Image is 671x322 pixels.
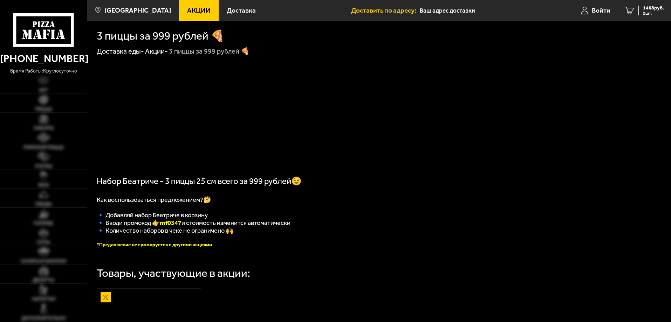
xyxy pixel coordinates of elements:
span: 2 шт. [643,11,664,15]
a: Акции- [145,47,168,55]
span: 🔹 Вводи промокод 👉 и стоимость изменится автоматически [97,219,290,227]
div: Товары, участвующие в акции: [97,268,250,279]
span: Десерты [33,278,54,283]
span: 1468 руб. [643,6,664,11]
span: Доставить по адресу: [351,7,420,14]
span: WOK [38,183,49,188]
span: Хит [39,88,48,93]
span: Обеды [35,202,52,207]
img: Акционный [101,292,111,302]
span: Как воспользоваться предложением?🤔 [97,196,211,204]
span: Салаты и закуски [21,259,66,264]
span: [GEOGRAPHIC_DATA] [104,7,171,14]
span: Пицца [35,107,52,112]
input: Ваш адрес доставки [420,4,554,17]
span: 🔹 Количество наборов в чеке не ограничено 🙌 [97,227,233,234]
span: Дополнительно [21,316,66,321]
span: Напитки [32,297,55,302]
b: mf0347 [160,219,182,227]
span: Войти [592,7,610,14]
span: Горячее [34,221,54,226]
span: Набор Беатриче - 3 пиццы 25 см всего за 999 рублей😉 [97,176,302,186]
span: Доставка [227,7,256,14]
div: 3 пиццы за 999 рублей 🍕 [169,47,249,56]
span: Роллы [35,164,52,169]
span: Супы [37,240,50,245]
span: Наборы [34,126,54,131]
span: Акции [187,7,211,14]
span: Римская пицца [23,145,64,150]
span: 🔹 Добавляй набор Беатриче в корзину [97,211,208,219]
a: Доставка еды- [97,47,144,55]
font: *Предложение не суммируется с другими акциями [97,242,212,248]
h1: 3 пиццы за 999 рублей 🍕 [97,30,225,42]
